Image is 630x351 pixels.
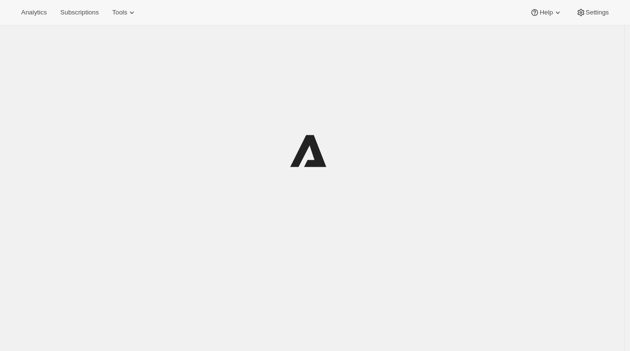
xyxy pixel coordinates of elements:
button: Analytics [15,6,52,19]
span: Tools [112,9,127,16]
span: Subscriptions [60,9,99,16]
span: Help [540,9,553,16]
button: Subscriptions [54,6,104,19]
button: Settings [570,6,615,19]
button: Help [524,6,568,19]
button: Tools [106,6,142,19]
span: Analytics [21,9,47,16]
span: Settings [586,9,609,16]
